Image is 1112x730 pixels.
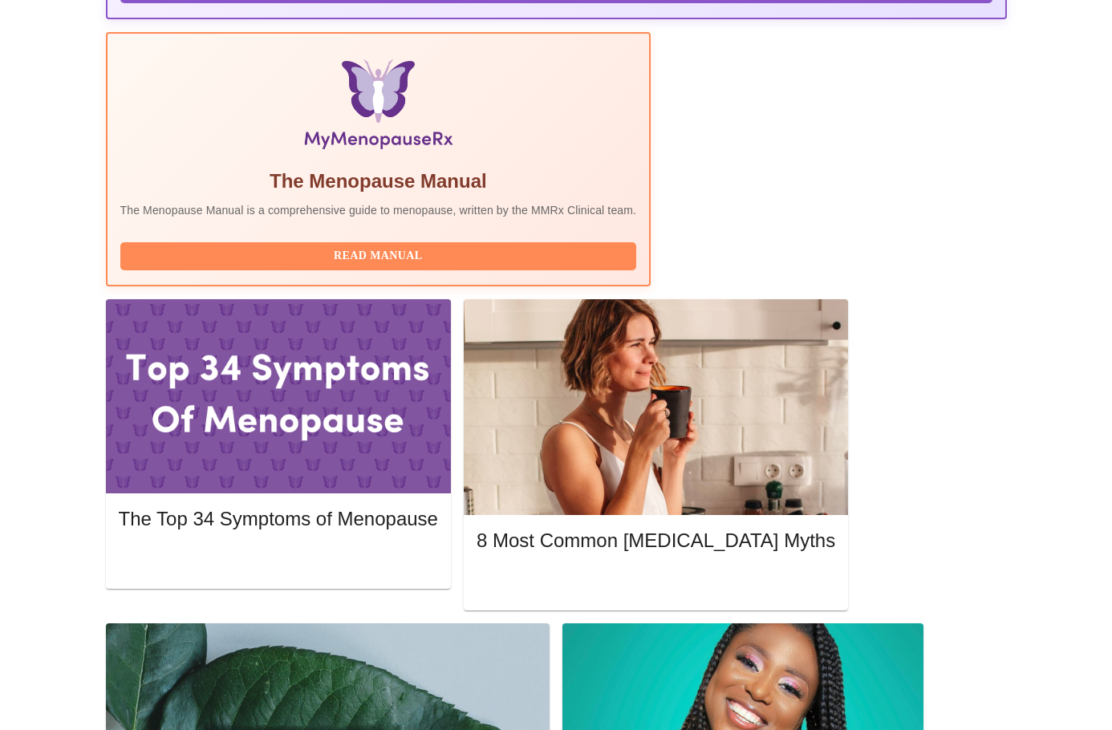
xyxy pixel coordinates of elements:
[477,528,835,554] h5: 8 Most Common [MEDICAL_DATA] Myths
[120,168,637,194] h5: The Menopause Manual
[120,242,637,270] button: Read Manual
[477,569,835,597] button: Read More
[493,573,819,593] span: Read More
[120,248,641,262] a: Read Manual
[120,202,637,218] p: The Menopause Manual is a comprehensive guide to menopause, written by the MMRx Clinical team.
[135,550,422,570] span: Read More
[119,552,442,566] a: Read More
[202,59,554,156] img: Menopause Manual
[477,574,839,588] a: Read More
[119,506,438,532] h5: The Top 34 Symptoms of Menopause
[136,246,621,266] span: Read Manual
[119,546,438,574] button: Read More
